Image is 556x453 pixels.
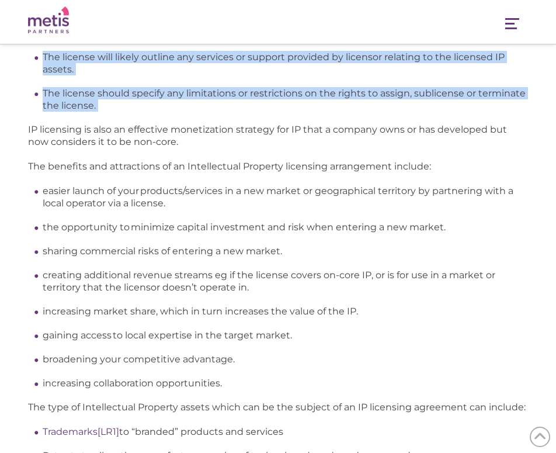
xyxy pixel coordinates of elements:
li: The license will likely outline any services or support provided by licensor relating to the lice... [43,51,529,75]
li: gaining access to local expertise in the target market. [43,329,529,341]
p: The benefits and attractions of an Intellectual Property licensing arrangement include: [28,160,529,172]
p: The type of Intellectual Property assets which can be the subject of an IP licensing agreement ca... [28,401,529,413]
a: Trademarks [43,426,98,437]
li: broadening your competitive advantage. [43,353,529,365]
li: to “branded” products and services [43,426,529,438]
li: the opportunity to minimize capital investment and risk when entering a new market. [43,221,529,233]
span: Back to Top [530,427,550,447]
li: The license should specify any limitations or restrictions on the rights to assign, sublicense or... [43,87,529,112]
li: easier launch of your products/services in a new market or geographical territory by partnering w... [43,185,529,209]
li: increasing collaboration opportunities. [43,377,529,389]
a: [LR1] [98,426,119,437]
li: sharing commercial risks of entering a new market. [43,245,529,257]
img: Metis Partners [28,6,69,34]
li: creating additional revenue streams eg if the license covers on-core IP, or is for use in a marke... [43,269,529,293]
li: increasing market share, which in turn increases the value of the IP. [43,305,529,317]
p: IP licensing is also an effective monetization strategy for IP that a company owns or has develop... [28,123,529,148]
